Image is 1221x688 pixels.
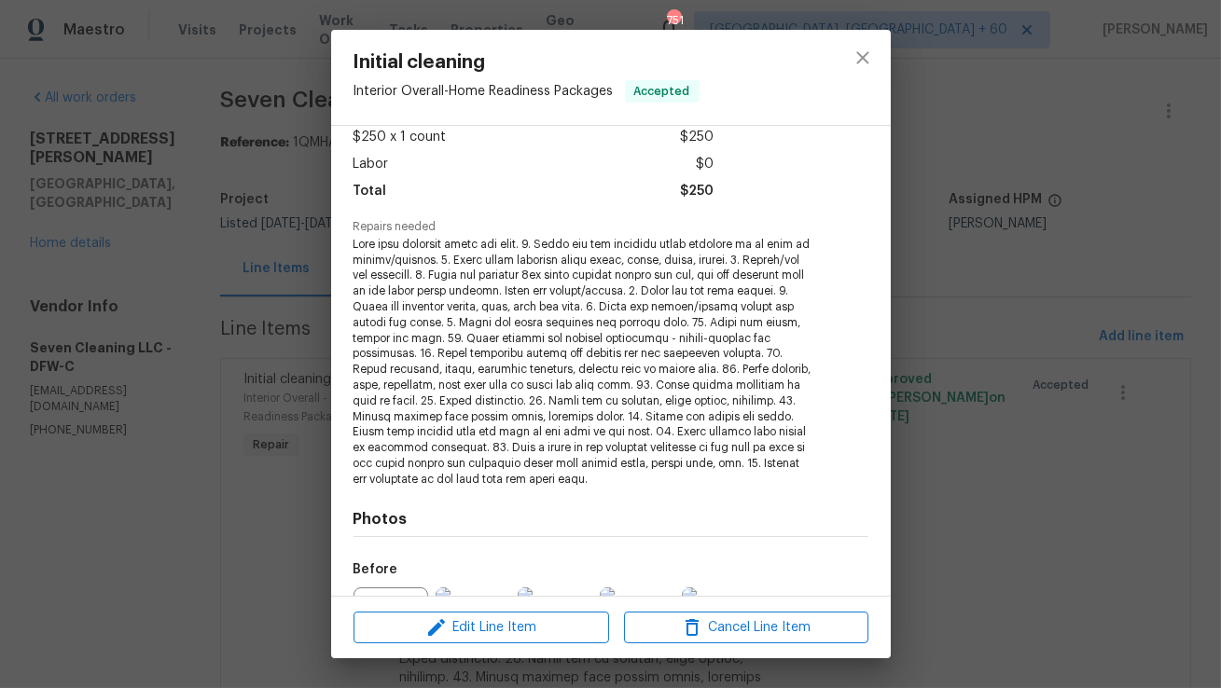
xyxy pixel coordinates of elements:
span: Labor [354,151,389,178]
span: Cancel Line Item [630,616,863,640]
span: Interior Overall - Home Readiness Packages [354,85,614,98]
span: $250 x 1 count [354,124,447,151]
button: Edit Line Item [354,612,609,644]
span: Total [354,178,387,205]
button: Cancel Line Item [624,612,868,644]
span: $250 [680,124,714,151]
span: $250 [680,178,714,205]
button: close [840,35,885,80]
span: Edit Line Item [359,616,604,640]
span: Repairs needed [354,221,868,233]
span: Initial cleaning [354,52,700,73]
div: 751 [667,11,680,30]
h4: Photos [354,510,868,529]
span: $0 [696,151,714,178]
span: Accepted [627,82,698,101]
h5: Before [354,563,398,576]
span: Lore ipsu dolorsit ametc adi elit. 9. Seddo eiu tem incididu utlab etdolore ma al enim ad minimv/... [354,237,817,488]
